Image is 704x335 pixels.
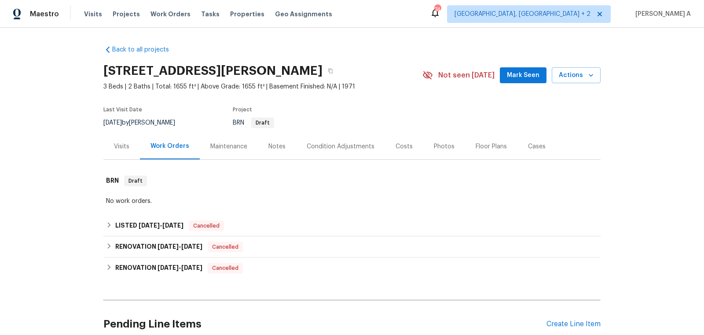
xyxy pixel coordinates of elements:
span: - [158,265,202,271]
button: Actions [552,67,601,84]
div: by [PERSON_NAME] [103,118,186,128]
h2: [STREET_ADDRESS][PERSON_NAME] [103,66,323,75]
span: Project [233,107,252,112]
span: Last Visit Date [103,107,142,112]
span: [DATE] [103,120,122,126]
span: 3 Beds | 2 Baths | Total: 1655 ft² | Above Grade: 1655 ft² | Basement Finished: N/A | 1971 [103,82,422,91]
span: Not seen [DATE] [438,71,495,80]
div: Costs [396,142,413,151]
div: Create Line Item [546,320,601,328]
a: Back to all projects [103,45,188,54]
div: RENOVATION [DATE]-[DATE]Cancelled [103,236,601,258]
span: Visits [84,10,102,18]
span: [DATE] [158,265,179,271]
span: Properties [230,10,264,18]
button: Copy Address [323,63,338,79]
div: Condition Adjustments [307,142,374,151]
div: Floor Plans [476,142,507,151]
span: [PERSON_NAME] A [632,10,691,18]
span: [GEOGRAPHIC_DATA], [GEOGRAPHIC_DATA] + 2 [455,10,590,18]
span: Cancelled [209,264,242,272]
span: Work Orders [150,10,191,18]
span: - [158,243,202,250]
span: [DATE] [158,243,179,250]
span: [DATE] [162,222,183,228]
span: Draft [252,120,273,125]
span: Projects [113,10,140,18]
span: [DATE] [181,243,202,250]
span: Cancelled [190,221,223,230]
div: Maintenance [210,142,247,151]
div: RENOVATION [DATE]-[DATE]Cancelled [103,258,601,279]
h6: RENOVATION [115,263,202,273]
div: BRN Draft [103,167,601,195]
span: Maestro [30,10,59,18]
span: Mark Seen [507,70,539,81]
div: Cases [528,142,546,151]
span: Tasks [201,11,220,17]
span: Geo Assignments [275,10,332,18]
h6: RENOVATION [115,242,202,252]
span: BRN [233,120,274,126]
h6: LISTED [115,221,183,231]
span: [DATE] [181,265,202,271]
button: Mark Seen [500,67,546,84]
div: LISTED [DATE]-[DATE]Cancelled [103,215,601,236]
div: Notes [268,142,286,151]
span: - [139,222,183,228]
div: Work Orders [150,142,189,151]
span: Draft [125,177,146,185]
h6: BRN [106,176,119,186]
div: Photos [434,142,455,151]
span: [DATE] [139,222,160,228]
div: 74 [434,5,440,14]
span: Actions [559,70,594,81]
span: Cancelled [209,243,242,251]
div: No work orders. [106,197,598,206]
div: Visits [114,142,129,151]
